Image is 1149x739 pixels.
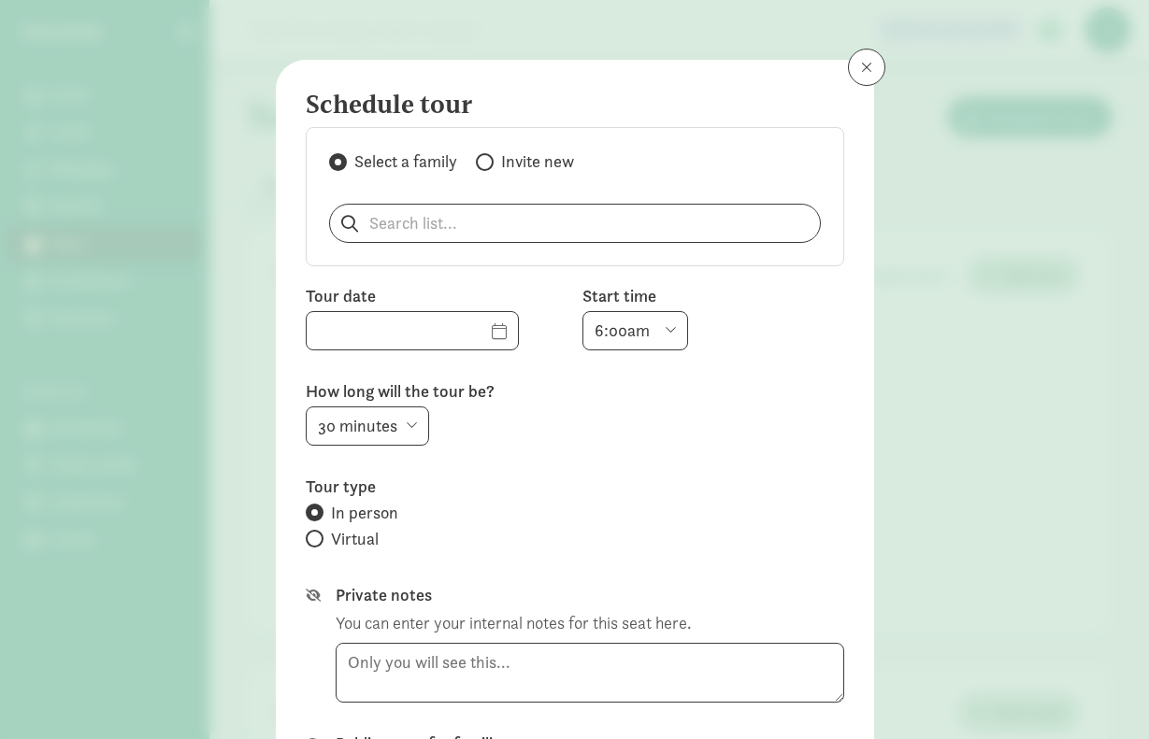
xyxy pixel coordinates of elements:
[306,476,844,498] label: Tour type
[501,150,574,173] span: Invite new
[331,502,398,524] span: In person
[330,205,820,242] input: Search list...
[306,90,829,120] h4: Schedule tour
[1056,649,1149,739] iframe: Chat Widget
[354,150,457,173] span: Select a family
[336,584,844,606] label: Private notes
[331,528,379,550] span: Virtual
[582,285,844,307] label: Start time
[336,610,691,635] div: You can enter your internal notes for this seat here.
[306,285,567,307] label: Tour date
[306,380,844,403] label: How long will the tour be?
